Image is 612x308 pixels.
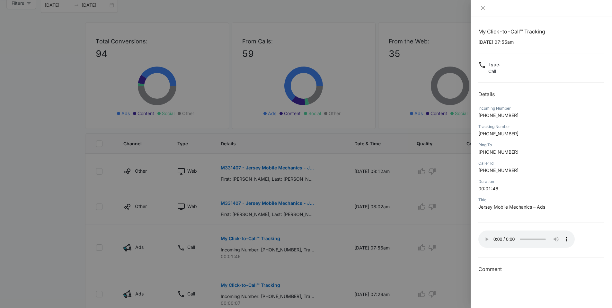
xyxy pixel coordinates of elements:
p: Type : [488,61,500,68]
span: [PHONE_NUMBER] [478,131,519,136]
div: Domain Overview [24,38,58,42]
span: [PHONE_NUMBER] [478,113,519,118]
span: [PHONE_NUMBER] [478,168,519,173]
img: website_grey.svg [10,17,15,22]
span: 00:01:46 [478,186,498,191]
div: Duration [478,179,604,185]
img: tab_domain_overview_orange.svg [17,37,22,42]
div: Ring To [478,142,604,148]
h3: Comment [478,265,604,273]
p: [DATE] 07:55am [478,39,604,45]
div: Tracking Number [478,124,604,130]
button: Close [478,5,487,11]
span: Jersey Mobile Mechanics – Ads [478,204,545,210]
img: tab_keywords_by_traffic_grey.svg [64,37,69,42]
audio: Your browser does not support the audio tag. [478,231,575,248]
span: [PHONE_NUMBER] [478,149,519,155]
div: Keywords by Traffic [71,38,108,42]
h2: Details [478,90,604,98]
div: v 4.0.25 [18,10,31,15]
p: Call [488,68,500,75]
img: logo_orange.svg [10,10,15,15]
h1: My Click-to-Call™ Tracking [478,28,604,35]
div: Domain: [DOMAIN_NAME] [17,17,71,22]
div: Incoming Number [478,105,604,111]
span: close [480,5,485,11]
div: Caller Id [478,160,604,166]
div: Title [478,197,604,203]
